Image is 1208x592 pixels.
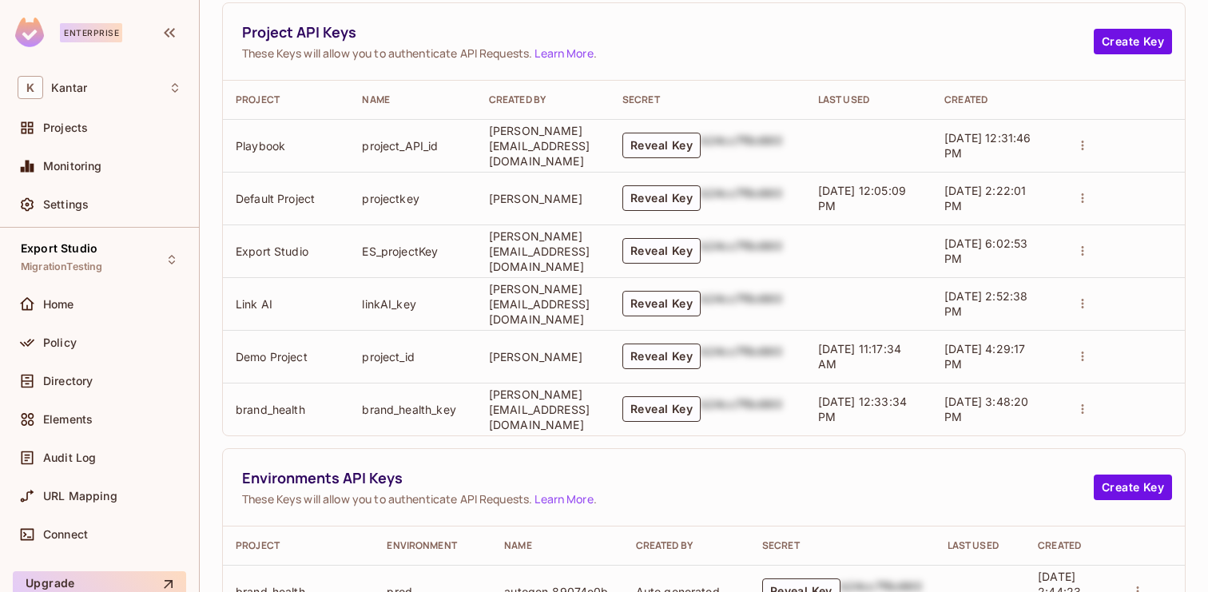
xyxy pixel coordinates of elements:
[534,491,593,507] a: Learn More
[223,119,349,172] td: Playbook
[43,528,88,541] span: Connect
[1071,398,1094,420] button: actions
[762,539,922,552] div: Secret
[622,185,701,211] button: Reveal Key
[349,224,475,277] td: ES_projectKey
[944,289,1027,318] span: [DATE] 2:52:38 PM
[43,413,93,426] span: Elements
[43,121,88,134] span: Projects
[622,93,793,106] div: Secret
[242,46,1094,61] span: These Keys will allow you to authenticate API Requests. .
[701,185,782,211] div: b24cc7f8c660
[636,539,737,552] div: Created By
[51,81,87,94] span: Workspace: Kantar
[944,184,1026,213] span: [DATE] 2:22:01 PM
[43,451,96,464] span: Audit Log
[43,298,74,311] span: Home
[1071,240,1094,262] button: actions
[223,330,349,383] td: Demo Project
[236,93,336,106] div: Project
[622,238,701,264] button: Reveal Key
[242,491,1094,507] span: These Keys will allow you to authenticate API Requests. .
[534,46,593,61] a: Learn More
[21,260,102,273] span: MigrationTesting
[1071,187,1094,209] button: actions
[476,119,610,172] td: [PERSON_NAME][EMAIL_ADDRESS][DOMAIN_NAME]
[362,93,463,106] div: Name
[622,291,701,316] button: Reveal Key
[349,119,475,172] td: project_API_id
[701,396,782,422] div: b24cc7f8c660
[1038,539,1101,552] div: Created
[349,172,475,224] td: projectkey
[701,291,782,316] div: b24cc7f8c660
[60,23,122,42] div: Enterprise
[622,133,701,158] button: Reveal Key
[944,93,1045,106] div: Created
[944,236,1027,265] span: [DATE] 6:02:53 PM
[818,184,906,213] span: [DATE] 12:05:09 PM
[18,76,43,99] span: K
[223,383,349,435] td: brand_health
[944,395,1028,423] span: [DATE] 3:48:20 PM
[349,383,475,435] td: brand_health_key
[223,172,349,224] td: Default Project
[701,238,782,264] div: b24cc7f8c660
[1094,475,1172,500] button: Create Key
[1071,134,1094,157] button: actions
[43,490,117,503] span: URL Mapping
[701,344,782,369] div: b24cc7f8c660
[43,160,102,173] span: Monitoring
[818,93,919,106] div: Last Used
[944,342,1025,371] span: [DATE] 4:29:17 PM
[489,93,597,106] div: Created By
[43,198,89,211] span: Settings
[1071,292,1094,315] button: actions
[242,22,1094,42] span: Project API Keys
[1071,345,1094,368] button: actions
[476,277,610,330] td: [PERSON_NAME][EMAIL_ADDRESS][DOMAIN_NAME]
[818,342,901,371] span: [DATE] 11:17:34 AM
[504,539,610,552] div: Name
[622,396,701,422] button: Reveal Key
[43,336,77,349] span: Policy
[223,277,349,330] td: Link AI
[622,344,701,369] button: Reveal Key
[476,383,610,435] td: [PERSON_NAME][EMAIL_ADDRESS][DOMAIN_NAME]
[818,395,907,423] span: [DATE] 12:33:34 PM
[944,131,1031,160] span: [DATE] 12:31:46 PM
[948,539,1013,552] div: Last Used
[349,330,475,383] td: project_id
[387,539,479,552] div: Environment
[701,133,782,158] div: b24cc7f8c660
[1094,29,1172,54] button: Create Key
[223,224,349,277] td: Export Studio
[15,18,44,47] img: SReyMgAAAABJRU5ErkJggg==
[242,468,1094,488] span: Environments API Keys
[349,277,475,330] td: linkAI_key
[21,242,97,255] span: Export Studio
[476,224,610,277] td: [PERSON_NAME][EMAIL_ADDRESS][DOMAIN_NAME]
[476,172,610,224] td: [PERSON_NAME]
[476,330,610,383] td: [PERSON_NAME]
[43,375,93,387] span: Directory
[236,539,361,552] div: Project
